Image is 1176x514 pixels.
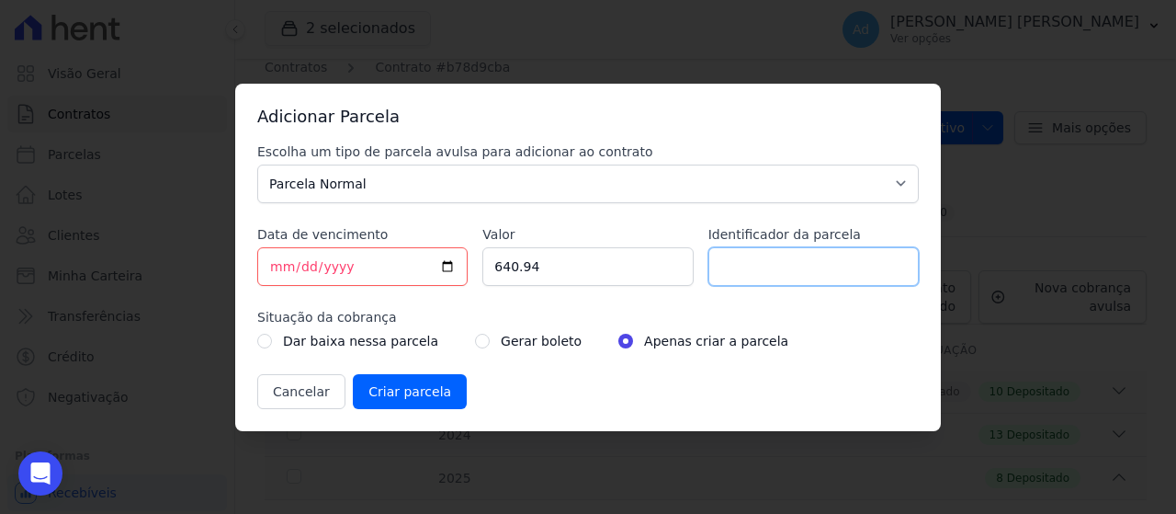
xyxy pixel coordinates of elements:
[283,330,438,352] label: Dar baixa nessa parcela
[257,106,919,128] h3: Adicionar Parcela
[708,225,919,244] label: Identificador da parcela
[644,330,788,352] label: Apenas criar a parcela
[257,308,919,326] label: Situação da cobrança
[482,225,693,244] label: Valor
[353,374,467,409] input: Criar parcela
[501,330,582,352] label: Gerar boleto
[18,451,62,496] div: Open Intercom Messenger
[257,225,468,244] label: Data de vencimento
[257,374,345,409] button: Cancelar
[257,143,919,161] label: Escolha um tipo de parcela avulsa para adicionar ao contrato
